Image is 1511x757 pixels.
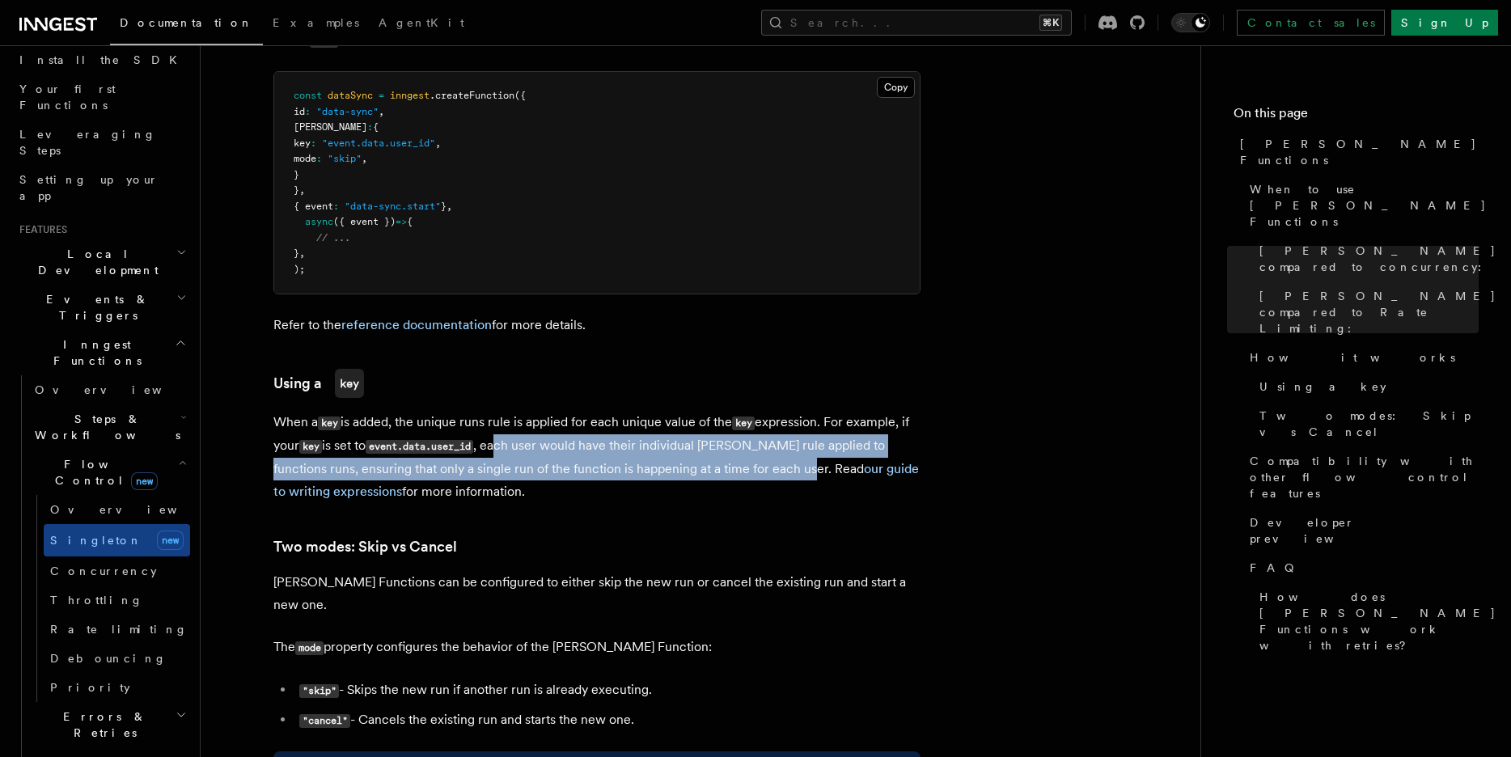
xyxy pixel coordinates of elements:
span: "event.data.user_id" [322,137,435,149]
span: async [305,216,333,227]
span: Install the SDK [19,53,187,66]
code: key [335,369,364,398]
span: "data-sync" [316,106,379,117]
a: [PERSON_NAME] compared to concurrency: [1253,236,1479,281]
span: : [305,106,311,117]
code: mode [295,641,324,655]
div: Flow Controlnew [28,495,190,702]
span: Examples [273,16,359,29]
p: The property configures the behavior of the [PERSON_NAME] Function: [273,636,921,659]
span: : [333,201,339,212]
code: key [318,417,341,430]
span: key [294,137,311,149]
span: inngest [390,90,430,101]
button: Toggle dark mode [1171,13,1210,32]
span: Your first Functions [19,82,116,112]
span: Debouncing [50,652,167,665]
span: , [435,137,441,149]
kbd: ⌘K [1039,15,1062,31]
a: Examples [263,5,369,44]
code: mode [310,34,338,48]
button: Steps & Workflows [28,404,190,450]
span: Throttling [50,594,143,607]
span: : [311,137,316,149]
code: event.data.user_id [366,440,473,454]
span: [PERSON_NAME] compared to concurrency: [1259,243,1496,275]
span: : [316,153,322,164]
a: Rate limiting [44,615,190,644]
p: [PERSON_NAME] Functions can be configured to either skip the new run or cancel the existing run a... [273,571,921,616]
button: Search...⌘K [761,10,1072,36]
span: [PERSON_NAME] compared to Rate Limiting: [1259,288,1496,336]
a: Concurrency [44,556,190,586]
span: [PERSON_NAME] Functions [1240,136,1479,168]
span: Priority [50,681,130,694]
span: "skip" [328,153,362,164]
span: id [294,106,305,117]
a: Singletonnew [44,524,190,556]
code: key [732,417,755,430]
span: new [131,472,158,490]
a: Overview [28,375,190,404]
span: , [379,106,384,117]
span: "data-sync.start" [345,201,441,212]
a: Priority [44,673,190,702]
span: Two modes: Skip vs Cancel [1259,408,1479,440]
a: How it works [1243,343,1479,372]
span: Events & Triggers [13,291,176,324]
code: "cancel" [299,714,350,728]
button: Local Development [13,239,190,285]
span: FAQ [1250,560,1302,576]
span: Features [13,223,67,236]
a: Throttling [44,586,190,615]
li: - Cancels the existing run and starts the new one. [294,708,921,732]
span: Singleton [50,534,142,547]
span: } [294,247,299,259]
span: .createFunction [430,90,514,101]
a: AgentKit [369,5,474,44]
a: How does [PERSON_NAME] Functions work with retries? [1253,582,1479,660]
p: Refer to the for more details. [273,314,921,336]
a: Developer preview [1243,508,1479,553]
a: When to use [PERSON_NAME] Functions [1243,175,1479,236]
span: new [157,531,184,550]
span: { event [294,201,333,212]
span: ({ event }) [333,216,396,227]
span: How it works [1250,349,1455,366]
a: Compatibility with other flow control features [1243,446,1479,508]
button: Errors & Retries [28,702,190,747]
span: } [294,169,299,180]
span: Concurrency [50,565,157,577]
a: Using a key [1253,372,1479,401]
span: Leveraging Steps [19,128,156,157]
span: : [367,121,373,133]
span: Compatibility with other flow control features [1250,453,1479,501]
span: Steps & Workflows [28,411,180,443]
a: Using akey [273,369,364,398]
span: = [379,90,384,101]
span: , [362,153,367,164]
span: Inngest Functions [13,336,175,369]
span: Errors & Retries [28,708,176,741]
span: const [294,90,322,101]
button: Inngest Functions [13,330,190,375]
span: Rate limiting [50,623,188,636]
button: Flow Controlnew [28,450,190,495]
code: "skip" [299,684,339,698]
span: Flow Control [28,456,178,488]
span: => [396,216,407,227]
span: } [441,201,447,212]
span: dataSync [328,90,373,101]
span: , [299,247,305,259]
a: Setting up your app [13,165,190,210]
span: Setting up your app [19,173,159,202]
span: Overview [50,503,217,516]
button: Events & Triggers [13,285,190,330]
a: Your first Functions [13,74,190,120]
span: Documentation [120,16,253,29]
a: [PERSON_NAME] compared to Rate Limiting: [1253,281,1479,343]
span: ); [294,264,305,275]
span: When to use [PERSON_NAME] Functions [1250,181,1487,230]
span: } [294,184,299,196]
span: { [373,121,379,133]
